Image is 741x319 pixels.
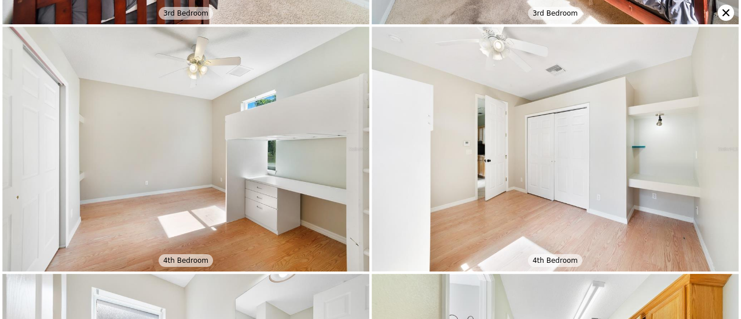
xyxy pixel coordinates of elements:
div: 3rd Bedroom [159,7,213,20]
img: 4th Bedroom [2,27,369,271]
div: 3rd Bedroom [528,7,582,20]
div: 4th Bedroom [528,254,582,267]
img: 4th Bedroom [372,27,739,271]
div: 4th Bedroom [159,254,213,267]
